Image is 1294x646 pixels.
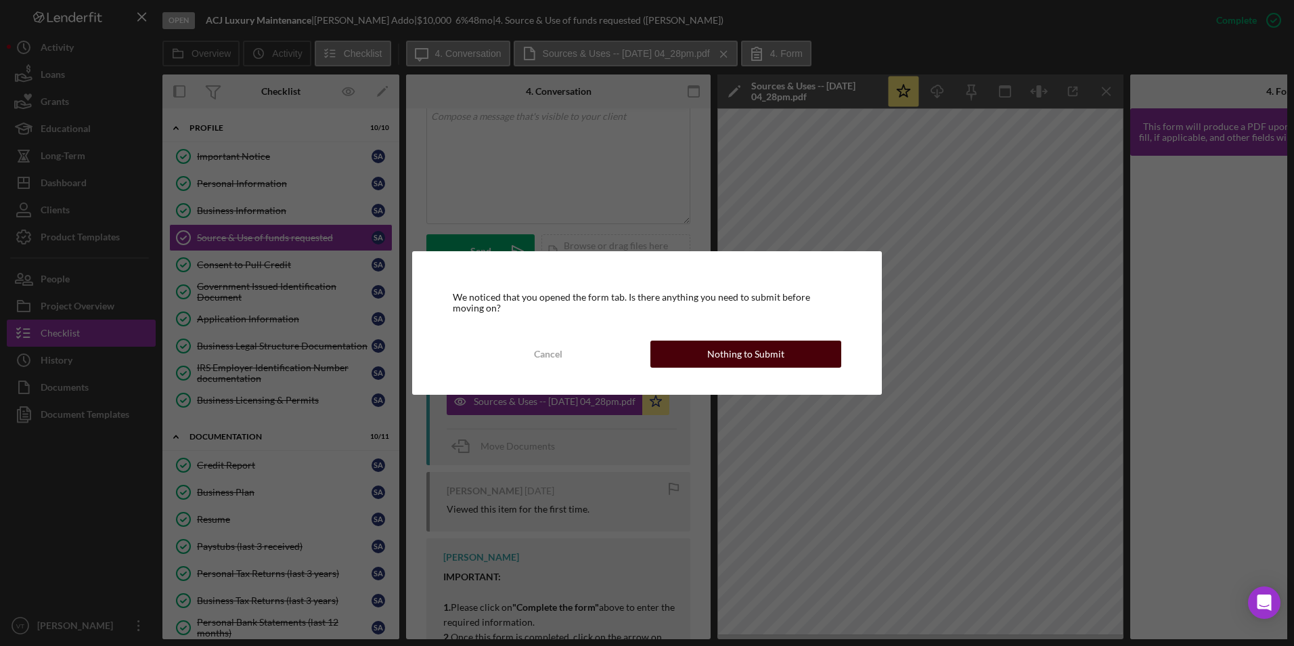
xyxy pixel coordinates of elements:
[707,341,784,368] div: Nothing to Submit
[650,341,841,368] button: Nothing to Submit
[453,292,841,314] div: We noticed that you opened the form tab. Is there anything you need to submit before moving on?
[1248,586,1280,619] div: Open Intercom Messenger
[534,341,562,368] div: Cancel
[453,341,644,368] button: Cancel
